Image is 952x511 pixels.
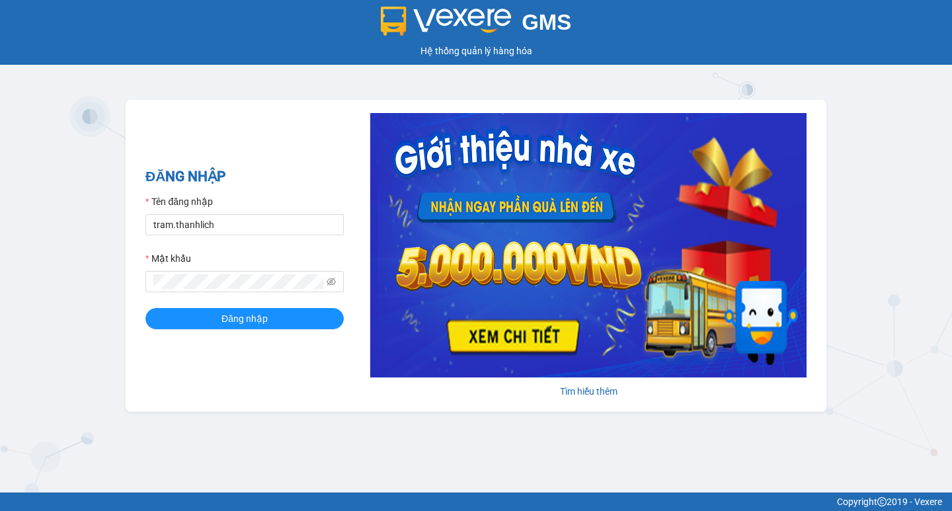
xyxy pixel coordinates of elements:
[877,497,887,506] span: copyright
[145,308,344,329] button: Đăng nhập
[145,214,344,235] input: Tên đăng nhập
[370,384,807,399] div: Tìm hiểu thêm
[3,44,949,58] div: Hệ thống quản lý hàng hóa
[10,494,942,509] div: Copyright 2019 - Vexere
[145,251,191,266] label: Mật khẩu
[145,166,344,188] h2: ĐĂNG NHẬP
[522,10,571,34] span: GMS
[145,194,213,209] label: Tên đăng nhập
[381,20,572,30] a: GMS
[370,113,807,377] img: banner-0
[381,7,512,36] img: logo 2
[153,274,324,289] input: Mật khẩu
[221,311,268,326] span: Đăng nhập
[327,277,336,286] span: eye-invisible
